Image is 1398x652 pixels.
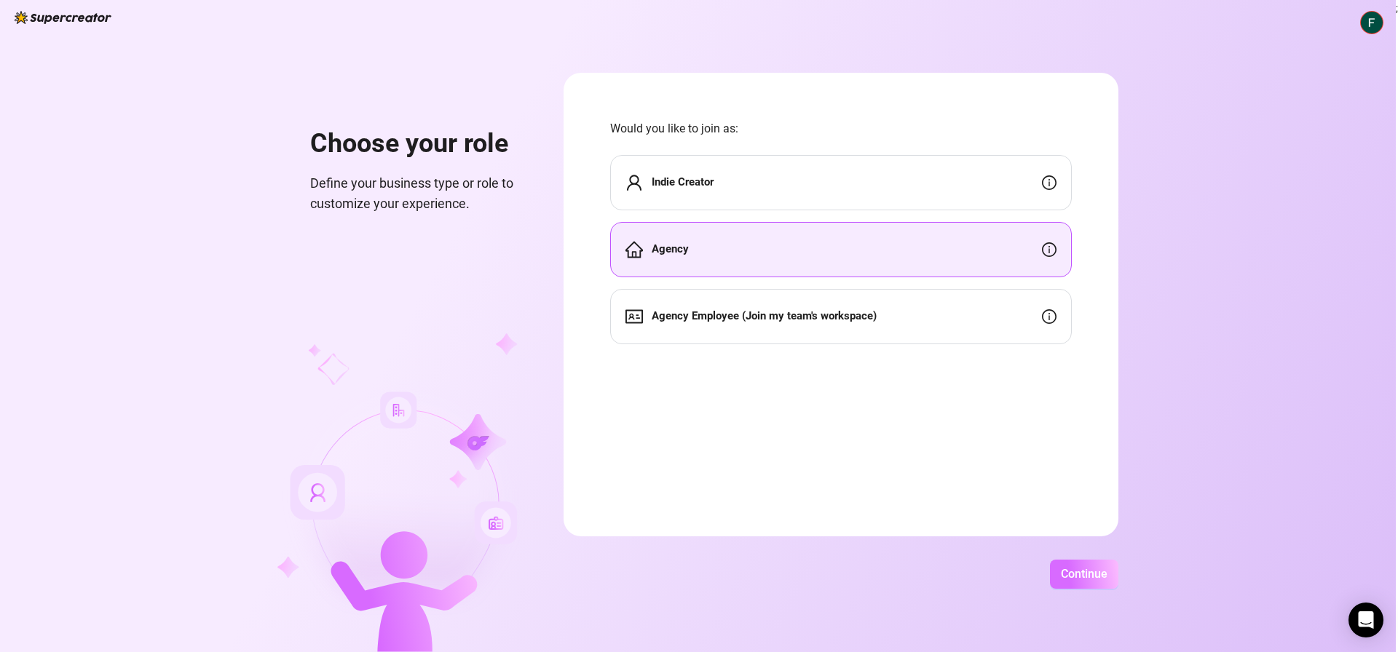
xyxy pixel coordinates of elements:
[625,174,643,191] span: user
[652,242,689,255] strong: Agency
[15,11,111,24] img: logo
[625,241,643,258] span: home
[1042,309,1057,324] span: info-circle
[1042,242,1057,257] span: info-circle
[610,119,1072,138] span: Would you like to join as:
[1042,175,1057,190] span: info-circle
[310,173,529,215] span: Define your business type or role to customize your experience.
[625,308,643,325] span: idcard
[652,309,877,322] strong: Agency Employee (Join my team's workspace)
[310,128,529,160] h1: Choose your role
[1061,567,1107,581] span: Continue
[1050,560,1118,589] button: Continue
[1361,12,1383,33] img: ACg8ocJtzMpKV_v0yKY6RIM0XBZXhn1AWVof2jJvhE8e04T4f6lApJc=s96-c
[652,175,714,188] strong: Indie Creator
[1348,603,1383,637] div: Open Intercom Messenger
